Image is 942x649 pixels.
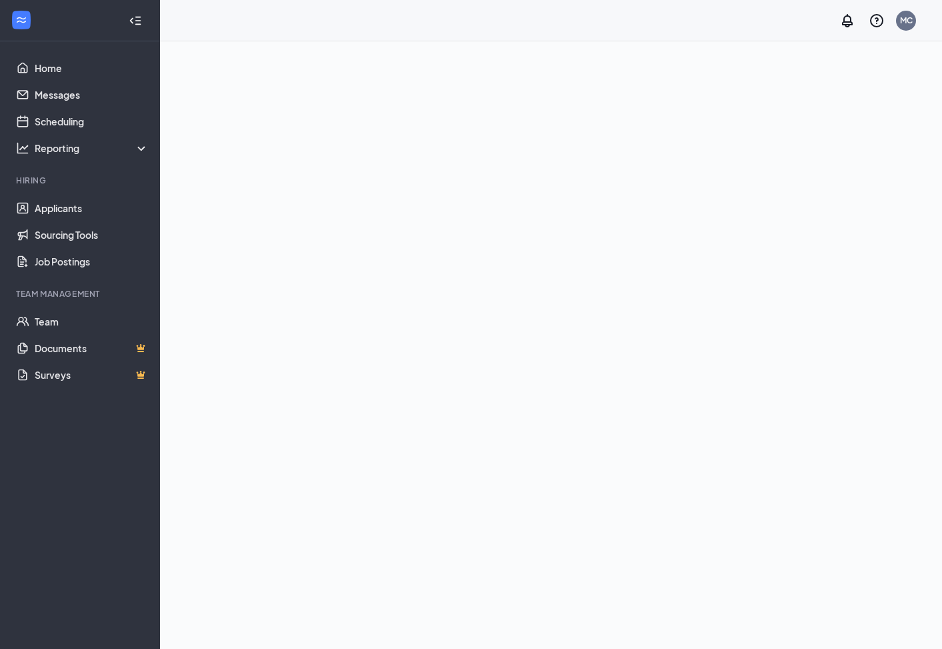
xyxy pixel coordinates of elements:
a: Sourcing Tools [35,221,149,248]
a: Job Postings [35,248,149,275]
div: MC [900,15,913,26]
svg: Collapse [129,14,142,27]
a: DocumentsCrown [35,335,149,362]
svg: Notifications [839,13,855,29]
a: Messages [35,81,149,108]
a: Team [35,308,149,335]
a: Applicants [35,195,149,221]
div: Hiring [16,175,146,186]
div: Reporting [35,141,149,155]
svg: Analysis [16,141,29,155]
a: SurveysCrown [35,362,149,388]
a: Scheduling [35,108,149,135]
svg: QuestionInfo [869,13,885,29]
a: Home [35,55,149,81]
svg: WorkstreamLogo [15,13,28,27]
div: Team Management [16,288,146,299]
